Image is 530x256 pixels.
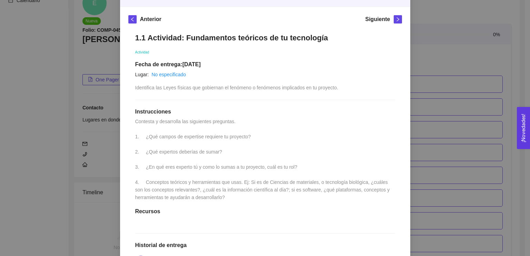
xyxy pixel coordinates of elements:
[135,61,395,68] h1: Fecha de entrega: [DATE]
[135,71,149,78] article: Lugar:
[140,15,161,23] h5: Anterior
[394,15,402,23] button: right
[151,72,186,77] a: No especificado
[135,119,391,200] span: Contesta y desarrolla las siguientes preguntas. 1. ¿Qué campos de expertise requiere tu proyecto?...
[135,108,395,115] h1: Instrucciones
[129,17,136,22] span: left
[365,15,390,23] h5: Siguiente
[128,15,137,23] button: left
[135,85,338,90] span: Identifica las Leyes físicas que gobiernan el fenómeno o fenómenos implicados en tu proyecto.
[517,107,530,149] button: Open Feedback Widget
[135,242,395,249] h1: Historial de entrega
[135,208,395,215] h1: Recursos
[135,33,395,42] h1: 1.1 Actividad: Fundamentos teóricos de tu tecnología
[135,50,149,54] span: Actividad
[394,17,402,22] span: right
